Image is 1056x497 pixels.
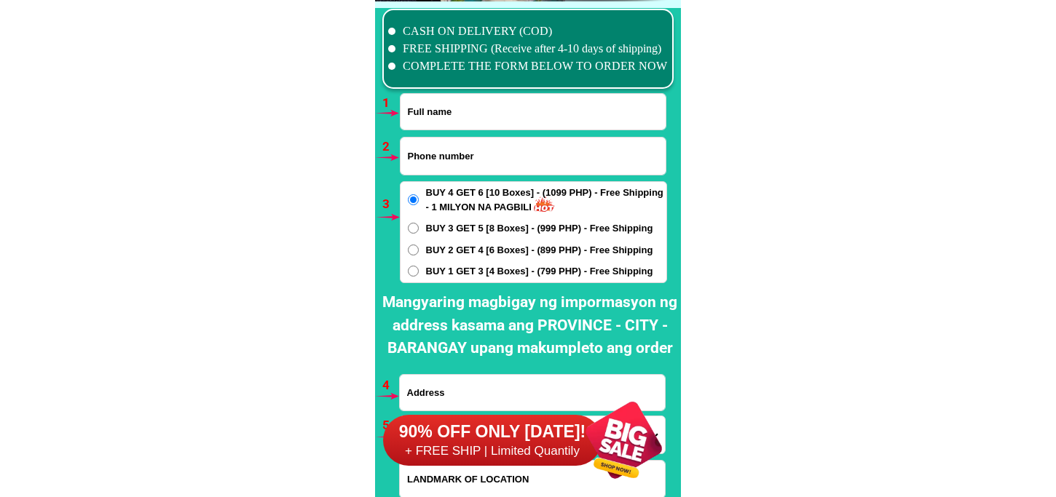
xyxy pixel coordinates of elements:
input: BUY 2 GET 4 [6 Boxes] - (899 PHP) - Free Shipping [408,244,419,255]
h6: 90% OFF ONLY [DATE]! [383,421,602,443]
li: FREE SHIPPING (Receive after 4-10 days of shipping) [388,40,668,57]
li: COMPLETE THE FORM BELOW TO ORDER NOW [388,57,668,75]
h6: 3 [382,195,399,214]
span: BUY 4 GET 6 [10 Boxes] - (1099 PHP) - Free Shipping - 1 MILYON NA PAGBILI [426,186,666,214]
span: BUY 2 GET 4 [6 Boxes] - (899 PHP) - Free Shipping [426,243,653,258]
h6: 2 [382,138,399,156]
input: Input address [400,375,665,410]
input: BUY 1 GET 3 [4 Boxes] - (799 PHP) - Free Shipping [408,266,419,277]
h6: 5 [382,416,399,435]
h6: 4 [382,376,399,395]
span: BUY 3 GET 5 [8 Boxes] - (999 PHP) - Free Shipping [426,221,653,236]
input: Input full_name [401,94,666,130]
h2: Mangyaring magbigay ng impormasyon ng address kasama ang PROVINCE - CITY - BARANGAY upang makumpl... [379,291,681,360]
input: BUY 4 GET 6 [10 Boxes] - (1099 PHP) - Free Shipping - 1 MILYON NA PAGBILI [408,194,419,205]
h6: 1 [382,94,399,113]
input: BUY 3 GET 5 [8 Boxes] - (999 PHP) - Free Shipping [408,223,419,234]
input: Input phone_number [401,138,666,175]
h6: + FREE SHIP | Limited Quantily [383,443,602,459]
span: BUY 1 GET 3 [4 Boxes] - (799 PHP) - Free Shipping [426,264,653,279]
li: CASH ON DELIVERY (COD) [388,23,668,40]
